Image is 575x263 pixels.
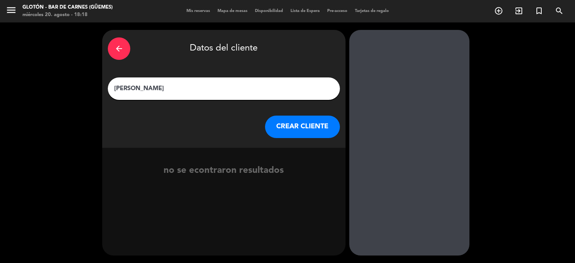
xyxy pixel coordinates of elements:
[555,6,564,15] i: search
[6,4,17,18] button: menu
[287,9,323,13] span: Lista de Espera
[265,116,340,138] button: CREAR CLIENTE
[351,9,393,13] span: Tarjetas de regalo
[108,36,340,62] div: Datos del cliente
[6,4,17,16] i: menu
[323,9,351,13] span: Pre-acceso
[214,9,251,13] span: Mapa de mesas
[115,44,124,53] i: arrow_back
[251,9,287,13] span: Disponibilidad
[22,11,113,19] div: miércoles 20. agosto - 18:18
[113,83,334,94] input: Escriba nombre, correo electrónico o número de teléfono...
[102,163,346,178] div: no se econtraron resultados
[535,6,544,15] i: turned_in_not
[22,4,113,11] div: Glotón - Bar de Carnes (Güemes)
[494,6,503,15] i: add_circle_outline
[514,6,523,15] i: exit_to_app
[183,9,214,13] span: Mis reservas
